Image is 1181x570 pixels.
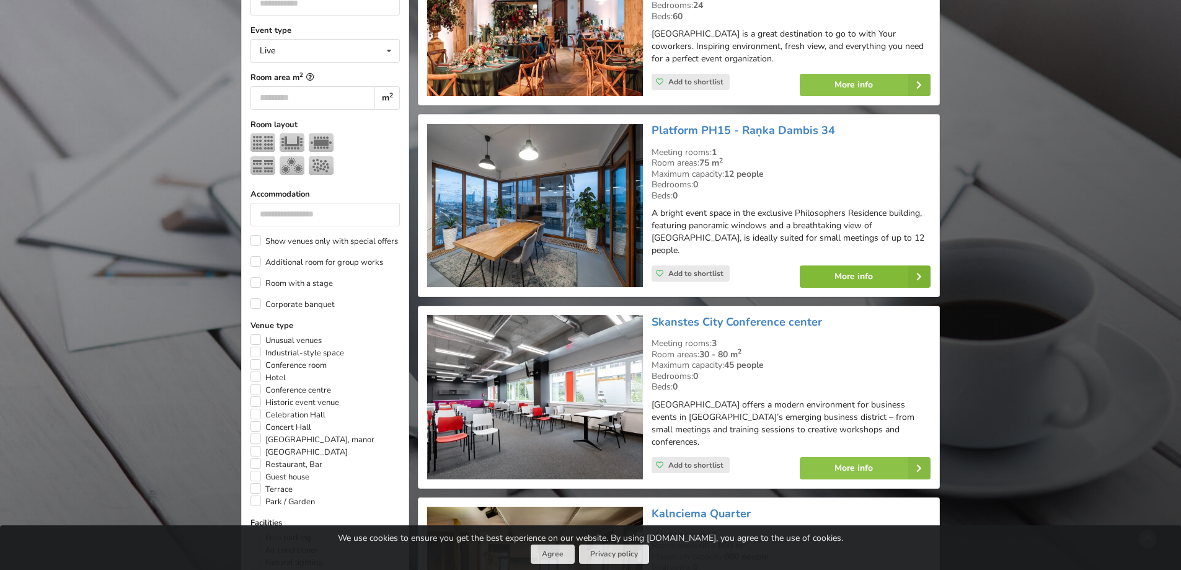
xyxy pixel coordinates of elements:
[250,156,275,175] img: Classroom
[250,359,327,372] label: Conference room
[800,265,931,288] a: More info
[652,190,931,202] div: Beds:
[652,399,931,448] p: [GEOGRAPHIC_DATA] offers a modern environment for business events in [GEOGRAPHIC_DATA]’s emerging...
[250,421,311,434] label: Concert Hall
[280,133,304,152] img: U-shape
[673,190,678,202] strong: 0
[652,381,931,393] div: Beds:
[800,74,931,96] a: More info
[579,545,649,564] a: Privacy policy
[652,147,931,158] div: Meeting rooms:
[250,372,286,384] label: Hotel
[250,384,331,396] label: Conference centre
[699,349,741,360] strong: 30 - 80 m
[712,146,717,158] strong: 1
[427,315,642,479] img: Conference centre | Riga | Skanstes City Conference center
[719,156,723,165] sup: 2
[250,347,344,359] label: Industrial-style space
[652,371,931,382] div: Bedrooms:
[250,235,398,247] label: Show venues only with special offers
[309,133,334,152] img: Boardroom
[250,517,400,529] label: Facilities
[652,11,931,22] div: Beds:
[724,359,764,371] strong: 45 people
[652,338,931,349] div: Meeting rooms:
[668,77,723,87] span: Add to shortlist
[699,157,723,169] strong: 75 m
[652,158,931,169] div: Room areas:
[389,91,393,100] sup: 2
[652,123,835,138] a: Platform PH15 - Raņka Dambis 34
[250,446,348,458] label: [GEOGRAPHIC_DATA]
[738,347,741,356] sup: 2
[652,349,931,360] div: Room areas:
[250,471,309,483] label: Guest house
[250,118,400,131] label: Room layout
[250,483,293,496] label: Terrace
[250,319,400,332] label: Venue type
[652,506,751,521] a: Kalnciema Quarter
[250,334,322,347] label: Unusual venues
[250,188,400,200] label: Accommodation
[250,133,275,152] img: Theater
[668,460,723,470] span: Add to shortlist
[673,11,683,22] strong: 60
[250,496,315,508] label: Park / Garden
[724,168,764,180] strong: 12 people
[693,370,698,382] strong: 0
[280,156,304,175] img: Banquet
[652,169,931,180] div: Maximum capacity:
[260,47,275,55] div: Live
[250,277,333,290] label: Room with a stage
[531,545,575,564] button: Agree
[668,269,723,278] span: Add to shortlist
[374,86,400,110] div: m
[250,24,400,37] label: Event type
[652,314,822,329] a: Skanstes City Conference center
[250,71,400,84] label: Room area m
[673,381,678,393] strong: 0
[250,458,322,471] label: Restaurant, Bar
[712,337,717,349] strong: 3
[250,298,335,311] label: Corporate banquet
[250,434,374,446] label: [GEOGRAPHIC_DATA], manor
[250,256,383,269] label: Additional room for group works
[309,156,334,175] img: Reception
[800,457,931,479] a: More info
[652,360,931,371] div: Maximum capacity:
[693,179,698,190] strong: 0
[250,409,325,421] label: Celebration Hall
[652,28,931,65] p: [GEOGRAPHIC_DATA] is a great destination to go to with Your coworkers. Inspiring environment, fre...
[299,71,303,79] sup: 2
[652,179,931,190] div: Bedrooms:
[652,207,931,257] p: A bright event space in the exclusive Philosophers Residence building, featuring panoramic window...
[427,123,642,288] img: Unusual venues | Riga | Platform PH15 - Raņka Dambis 34
[250,396,339,409] label: Historic event venue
